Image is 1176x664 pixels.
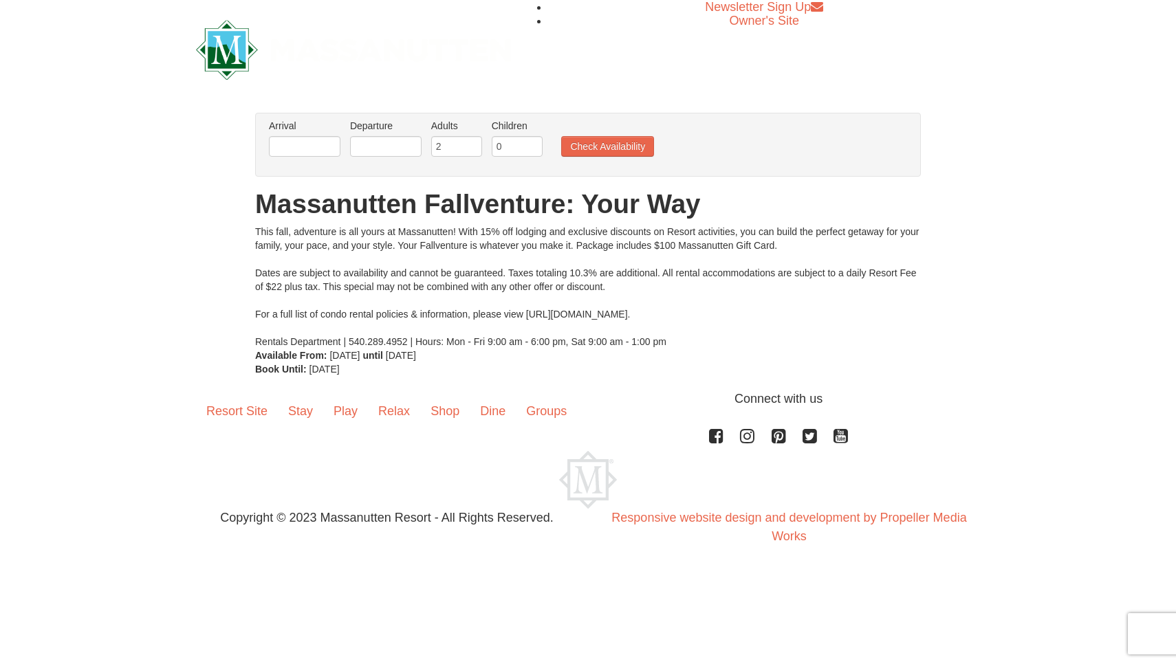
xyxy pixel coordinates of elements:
a: Relax [368,390,420,432]
a: Groups [516,390,577,432]
p: Copyright © 2023 Massanutten Resort - All Rights Reserved. [186,509,588,527]
strong: Book Until: [255,364,307,375]
strong: Available From: [255,350,327,361]
div: This fall, adventure is all yours at Massanutten! With 15% off lodging and exclusive discounts on... [255,225,921,348]
a: Owner's Site [730,14,799,27]
span: [DATE] [329,350,360,361]
h1: Massanutten Fallventure: Your Way [255,190,921,218]
a: Play [323,390,368,432]
p: Connect with us [196,390,980,408]
a: Responsive website design and development by Propeller Media Works [611,511,966,543]
a: Resort Site [196,390,278,432]
label: Departure [350,119,422,133]
img: Massanutten Resort Logo [559,451,617,509]
a: Shop [420,390,470,432]
a: Massanutten Resort [196,32,511,64]
label: Arrival [269,119,340,133]
a: Stay [278,390,323,432]
label: Children [492,119,543,133]
span: [DATE] [309,364,340,375]
strong: until [362,350,383,361]
label: Adults [431,119,482,133]
a: Dine [470,390,516,432]
button: Check Availability [561,136,654,157]
img: Massanutten Resort Logo [196,20,511,80]
span: [DATE] [386,350,416,361]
